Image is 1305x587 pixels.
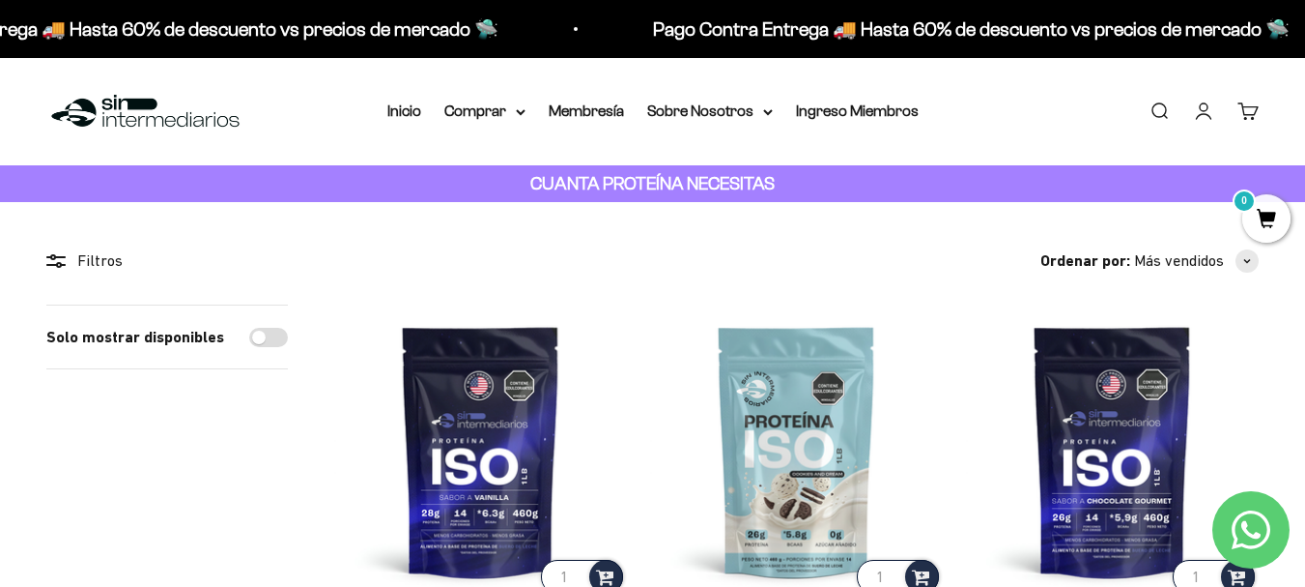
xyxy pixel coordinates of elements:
a: Inicio [387,103,421,119]
a: 0 [1242,210,1291,231]
summary: Comprar [444,99,525,124]
strong: CUANTA PROTEÍNA NECESITAS [530,173,775,193]
p: Pago Contra Entrega 🚚 Hasta 60% de descuento vs precios de mercado 🛸 [644,14,1281,44]
a: Membresía [549,103,624,119]
a: Ingreso Miembros [796,103,919,119]
mark: 0 [1233,190,1256,213]
summary: Sobre Nosotros [647,99,773,124]
span: Más vendidos [1134,249,1224,274]
button: Más vendidos [1134,249,1259,274]
div: Filtros [46,249,288,274]
span: Ordenar por: [1040,249,1130,274]
label: Solo mostrar disponibles [46,325,224,350]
